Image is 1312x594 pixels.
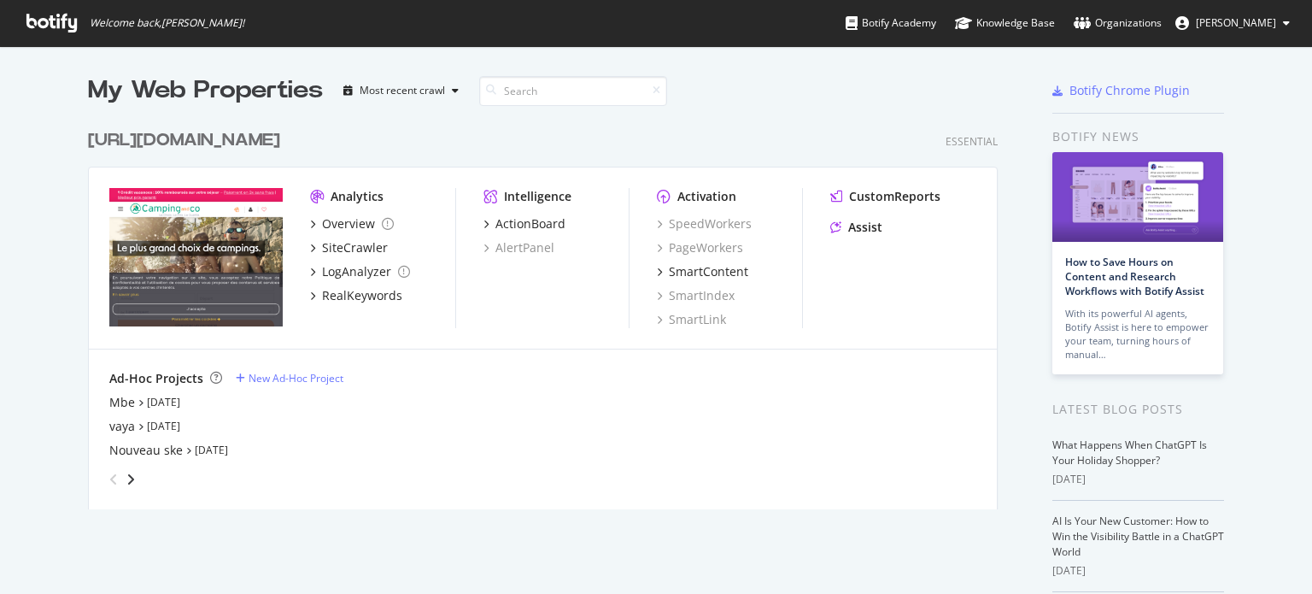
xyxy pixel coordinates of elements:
[249,371,343,385] div: New Ad-Hoc Project
[88,128,280,153] div: [URL][DOMAIN_NAME]
[337,77,466,104] button: Most recent crawl
[483,215,565,232] a: ActionBoard
[236,371,343,385] a: New Ad-Hoc Project
[125,471,137,488] div: angle-right
[360,85,445,96] div: Most recent crawl
[90,16,244,30] span: Welcome back, [PERSON_NAME] !
[657,311,726,328] a: SmartLink
[1065,307,1210,362] div: With its powerful AI agents, Botify Assist is here to empower your team, turning hours of manual…
[147,395,180,409] a: [DATE]
[322,215,375,232] div: Overview
[1052,152,1223,242] img: How to Save Hours on Content and Research Workflows with Botify Assist
[504,188,571,205] div: Intelligence
[88,108,1011,509] div: grid
[849,188,940,205] div: CustomReports
[310,287,402,304] a: RealKeywords
[495,215,565,232] div: ActionBoard
[830,219,882,236] a: Assist
[657,287,735,304] a: SmartIndex
[483,239,554,256] a: AlertPanel
[1052,438,1207,468] a: What Happens When ChatGPT Is Your Holiday Shopper?
[1052,82,1190,99] a: Botify Chrome Plugin
[147,419,180,433] a: [DATE]
[310,263,410,280] a: LogAnalyzer
[669,263,748,280] div: SmartContent
[1052,127,1224,146] div: Botify news
[1162,9,1303,37] button: [PERSON_NAME]
[1069,82,1190,99] div: Botify Chrome Plugin
[322,239,388,256] div: SiteCrawler
[677,188,736,205] div: Activation
[109,442,183,459] a: Nouveau ske
[195,443,228,457] a: [DATE]
[310,239,388,256] a: SiteCrawler
[1065,255,1204,298] a: How to Save Hours on Content and Research Workflows with Botify Assist
[946,134,998,149] div: Essential
[322,263,391,280] div: LogAnalyzer
[1052,514,1224,559] a: AI Is Your New Customer: How to Win the Visibility Battle in a ChatGPT World
[848,219,882,236] div: Assist
[109,370,203,387] div: Ad-Hoc Projects
[1074,15,1162,32] div: Organizations
[102,466,125,493] div: angle-left
[657,263,748,280] a: SmartContent
[88,74,323,108] div: My Web Properties
[109,188,283,326] img: fr.camping-and-co.com
[830,188,940,205] a: CustomReports
[322,287,402,304] div: RealKeywords
[1052,563,1224,579] div: [DATE]
[1052,400,1224,419] div: Latest Blog Posts
[109,418,135,435] a: vaya
[657,215,752,232] a: SpeedWorkers
[1196,15,1276,30] span: frédéric kinzi
[1052,472,1224,487] div: [DATE]
[331,188,384,205] div: Analytics
[310,215,394,232] a: Overview
[88,128,287,153] a: [URL][DOMAIN_NAME]
[657,239,743,256] a: PageWorkers
[479,76,667,106] input: Search
[955,15,1055,32] div: Knowledge Base
[109,394,135,411] a: Mbe
[846,15,936,32] div: Botify Academy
